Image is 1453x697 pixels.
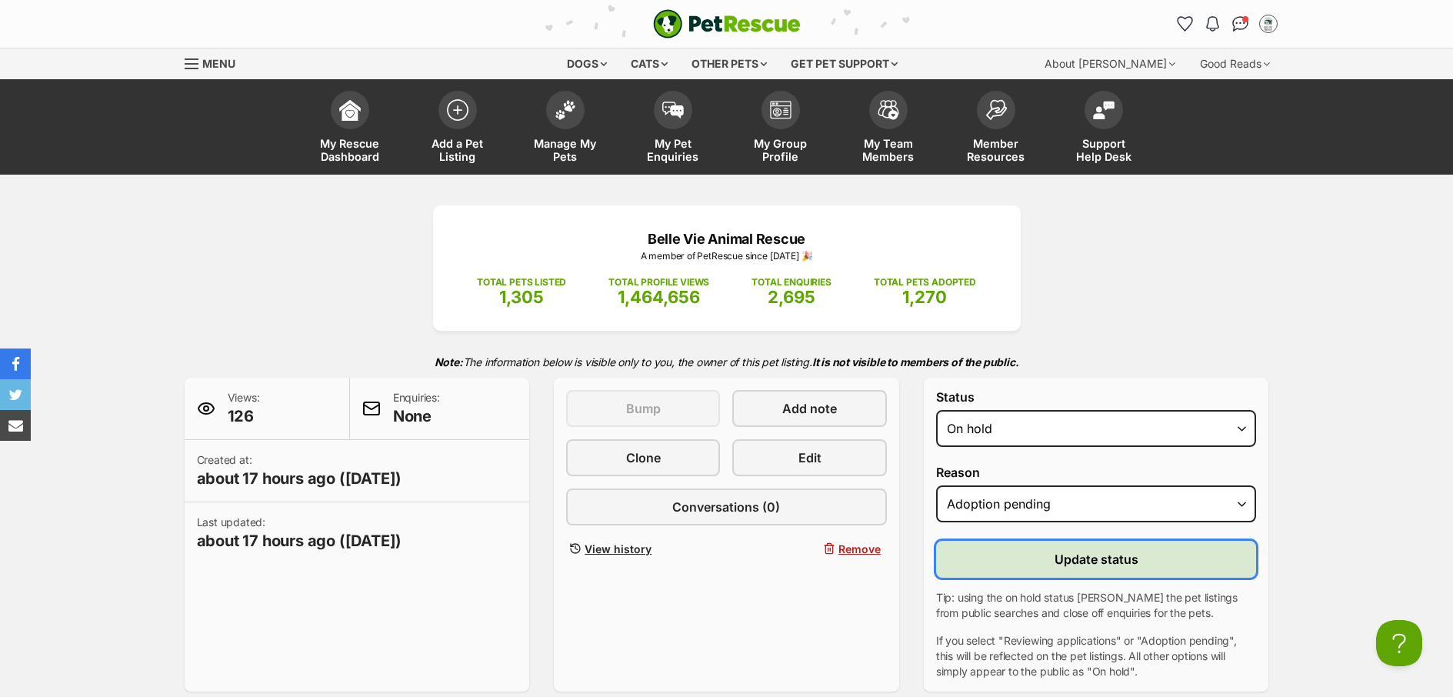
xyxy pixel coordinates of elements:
span: 2,695 [768,287,815,307]
span: My Team Members [854,137,923,163]
a: My Group Profile [727,83,835,175]
img: group-profile-icon-3fa3cf56718a62981997c0bc7e787c4b2cf8bcc04b72c1350f741eb67cf2f40e.svg [770,101,791,119]
iframe: Help Scout Beacon - Open [1376,620,1422,666]
div: Cats [620,48,678,79]
span: Add note [782,399,837,418]
a: Edit [732,439,886,476]
span: Remove [838,541,881,557]
span: Update status [1055,550,1138,569]
span: Conversations (0) [672,498,780,516]
strong: It is not visible to members of the public. [812,355,1019,369]
span: Support Help Desk [1069,137,1138,163]
a: My Pet Enquiries [619,83,727,175]
button: Update status [936,541,1257,578]
span: Manage My Pets [531,137,600,163]
span: Bump [626,399,661,418]
span: Menu [202,57,235,70]
label: Status [936,390,1257,404]
img: add-pet-listing-icon-0afa8454b4691262ce3f59096e99ab1cd57d4a30225e0717b998d2c9b9846f56.svg [447,99,468,121]
p: A member of PetRescue since [DATE] 🎉 [456,249,998,263]
a: My Rescue Dashboard [296,83,404,175]
span: My Rescue Dashboard [315,137,385,163]
a: Add a Pet Listing [404,83,512,175]
p: TOTAL ENQUIRIES [751,275,831,289]
span: about 17 hours ago ([DATE]) [197,468,402,489]
button: My account [1256,12,1281,36]
div: Good Reads [1189,48,1281,79]
div: Dogs [556,48,618,79]
a: Conversations (0) [566,489,887,525]
img: Belle Vie Animal Rescue profile pic [1261,16,1276,32]
div: Get pet support [780,48,908,79]
span: 1,464,656 [618,287,700,307]
span: Add a Pet Listing [423,137,492,163]
span: 1,270 [902,287,947,307]
strong: Note: [435,355,463,369]
img: manage-my-pets-icon-02211641906a0b7f246fdf0571729dbe1e7629f14944591b6c1af311fb30b64b.svg [555,100,576,120]
p: Views: [228,390,260,427]
p: If you select "Reviewing applications" or "Adoption pending", this will be reflected on the pet l... [936,633,1257,679]
label: Reason [936,465,1257,479]
img: help-desk-icon-fdf02630f3aa405de69fd3d07c3f3aa587a6932b1a1747fa1d2bba05be0121f9.svg [1093,101,1115,119]
a: Support Help Desk [1050,83,1158,175]
p: TOTAL PROFILE VIEWS [608,275,709,289]
a: Conversations [1228,12,1253,36]
a: Favourites [1173,12,1198,36]
img: notifications-46538b983faf8c2785f20acdc204bb7945ddae34d4c08c2a6579f10ce5e182be.svg [1206,16,1218,32]
button: Remove [732,538,886,560]
span: 126 [228,405,260,427]
a: My Team Members [835,83,942,175]
a: Clone [566,439,720,476]
span: My Pet Enquiries [638,137,708,163]
p: TOTAL PETS LISTED [477,275,566,289]
span: 1,305 [499,287,544,307]
span: Member Resources [961,137,1031,163]
a: Manage My Pets [512,83,619,175]
span: My Group Profile [746,137,815,163]
p: Last updated: [197,515,402,552]
img: pet-enquiries-icon-7e3ad2cf08bfb03b45e93fb7055b45f3efa6380592205ae92323e6603595dc1f.svg [662,102,684,118]
p: Tip: using the on hold status [PERSON_NAME] the pet listings from public searches and close off e... [936,590,1257,621]
span: View history [585,541,652,557]
div: Other pets [681,48,778,79]
button: Notifications [1201,12,1225,36]
p: Enquiries: [393,390,440,427]
a: PetRescue [653,9,801,38]
span: Edit [798,449,821,467]
span: None [393,405,440,427]
img: chat-41dd97257d64d25036548639549fe6c8038ab92f7586957e7f3b1b290dea8141.svg [1232,16,1248,32]
a: View history [566,538,720,560]
button: Bump [566,390,720,427]
p: The information below is visible only to you, the owner of this pet listing. [185,346,1269,378]
div: About [PERSON_NAME] [1034,48,1186,79]
ul: Account quick links [1173,12,1281,36]
img: logo-e224e6f780fb5917bec1dbf3a21bbac754714ae5b6737aabdf751b685950b380.svg [653,9,801,38]
p: Created at: [197,452,402,489]
img: member-resources-icon-8e73f808a243e03378d46382f2149f9095a855e16c252ad45f914b54edf8863c.svg [985,99,1007,120]
span: about 17 hours ago ([DATE]) [197,530,402,552]
img: dashboard-icon-eb2f2d2d3e046f16d808141f083e7271f6b2e854fb5c12c21221c1fb7104beca.svg [339,99,361,121]
a: Member Resources [942,83,1050,175]
img: team-members-icon-5396bd8760b3fe7c0b43da4ab00e1e3bb1a5d9ba89233759b79545d2d3fc5d0d.svg [878,100,899,120]
a: Menu [185,48,246,76]
p: TOTAL PETS ADOPTED [874,275,976,289]
a: Add note [732,390,886,427]
span: Clone [626,449,661,467]
p: Belle Vie Animal Rescue [456,228,998,249]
